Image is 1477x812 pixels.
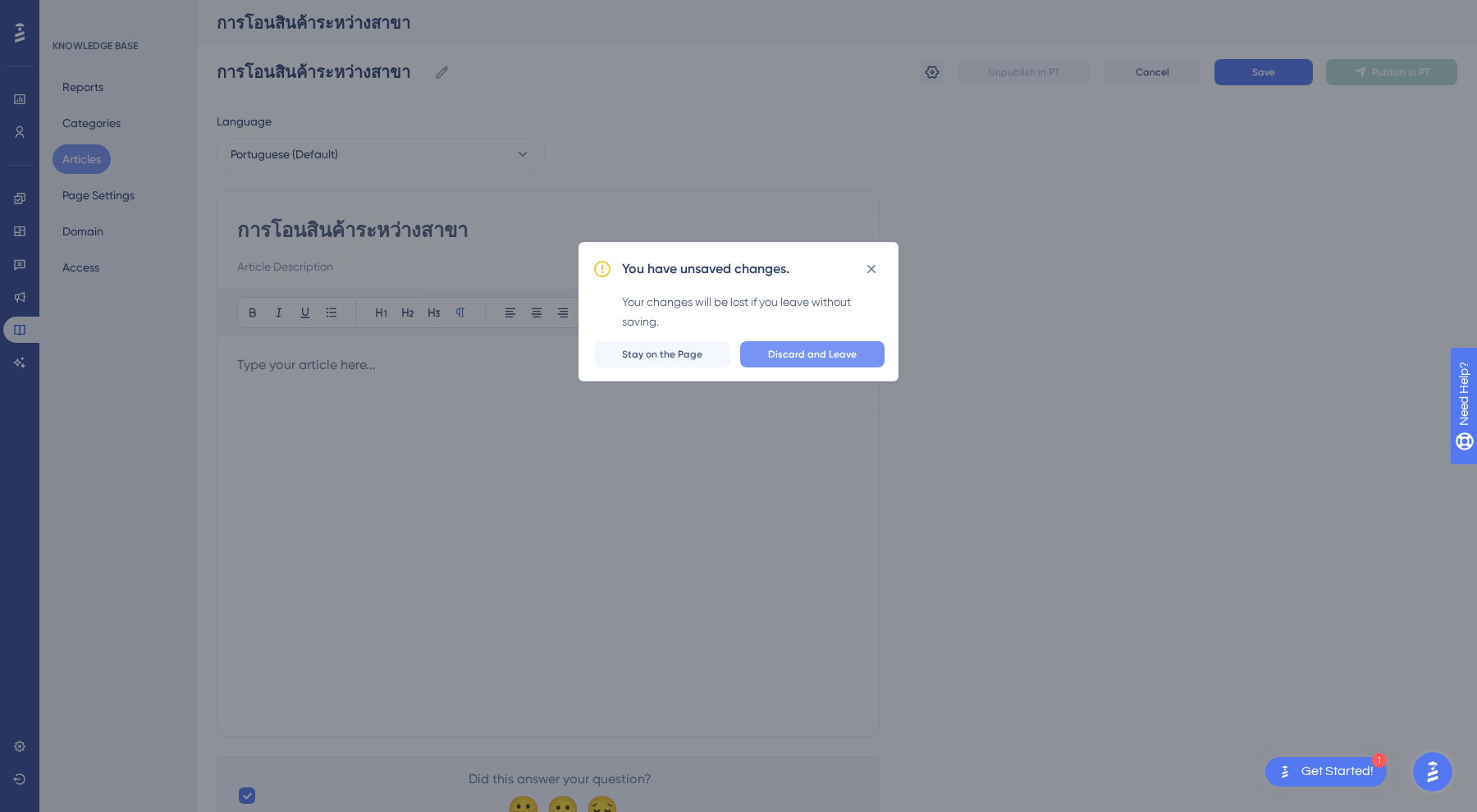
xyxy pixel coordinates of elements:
[39,4,103,24] span: Need Help?
[1408,747,1457,796] iframe: UserGuiding AI Assistant Launcher
[1265,757,1387,787] div: Open Get Started! checklist, remaining modules: 1
[622,348,702,361] span: Stay on the Page
[622,259,789,279] h2: You have unsaved changes.
[622,292,885,331] div: Your changes will be lost if you leave without saving.
[1301,763,1374,781] div: Get Started!
[768,348,857,361] span: Discard and Leave
[1275,762,1295,782] img: launcher-image-alternative-text
[1372,753,1387,768] div: 1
